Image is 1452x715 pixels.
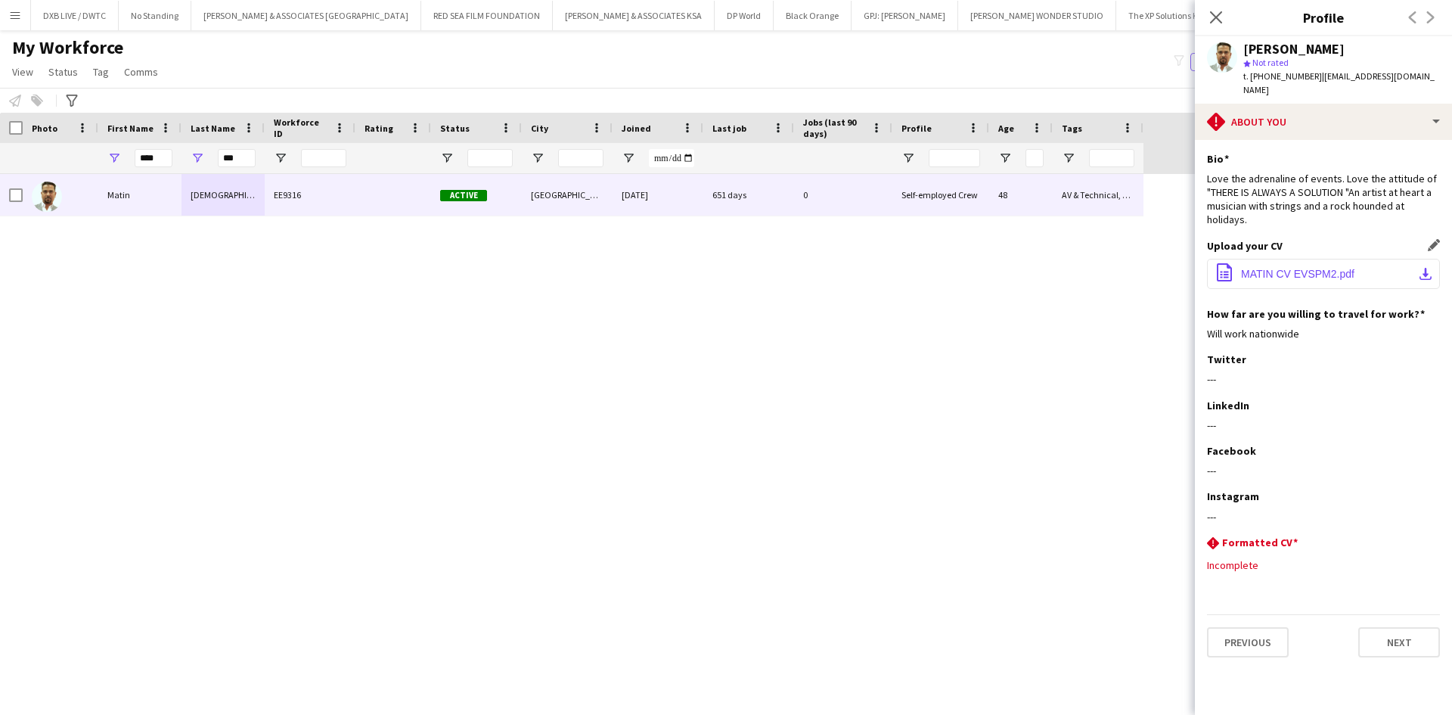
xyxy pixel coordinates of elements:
button: Previous [1207,627,1289,657]
a: View [6,62,39,82]
div: Incomplete [1207,558,1440,572]
input: First Name Filter Input [135,149,172,167]
a: Tag [87,62,115,82]
div: EE9316 [265,174,355,216]
div: [DEMOGRAPHIC_DATA] [181,174,265,216]
app-action-btn: Advanced filters [63,92,81,110]
h3: Instagram [1207,490,1259,503]
span: Tags [1062,123,1082,134]
span: Photo [32,123,57,134]
h3: Twitter [1207,353,1246,366]
span: Age [998,123,1014,134]
h3: Formatted CV [1222,536,1298,549]
button: The XP Solutions KSA [1116,1,1221,30]
span: Status [440,123,470,134]
input: Status Filter Input [467,149,513,167]
a: Comms [118,62,164,82]
button: Open Filter Menu [998,151,1012,165]
input: Tags Filter Input [1089,149,1134,167]
div: --- [1207,464,1440,477]
button: Open Filter Menu [1062,151,1075,165]
span: City [531,123,548,134]
div: 0 [794,174,892,216]
span: Not rated [1252,57,1289,68]
button: RED SEA FILM FOUNDATION [421,1,553,30]
button: [PERSON_NAME] & ASSOCIATES KSA [553,1,715,30]
button: Open Filter Menu [191,151,204,165]
span: Last Name [191,123,235,134]
span: Workforce ID [274,117,328,139]
div: Self-employed Crew [892,174,989,216]
button: Open Filter Menu [107,151,121,165]
div: About you [1195,104,1452,140]
span: Status [48,65,78,79]
div: 651 days [703,174,794,216]
h3: LinkedIn [1207,399,1249,412]
span: View [12,65,33,79]
button: GPJ: [PERSON_NAME] [852,1,958,30]
div: [PERSON_NAME] [1243,42,1345,56]
div: AV & Technical, Conferences, Ceremonies & Exhibitions, Creative Design & Content, Done by [PERSON... [1053,174,1143,216]
input: Last Name Filter Input [218,149,256,167]
button: DXB LIVE / DWTC [31,1,119,30]
span: | [EMAIL_ADDRESS][DOMAIN_NAME] [1243,70,1435,95]
div: Will work nationwide [1207,327,1440,340]
button: Next [1358,627,1440,657]
h3: Upload your CV [1207,239,1283,253]
div: Matin [98,174,181,216]
h3: Facebook [1207,444,1256,458]
input: Workforce ID Filter Input [301,149,346,167]
span: Tag [93,65,109,79]
span: Joined [622,123,651,134]
div: 48 [989,174,1053,216]
h3: Profile [1195,8,1452,27]
span: MATIN CV EVSPM2.pdf [1241,268,1354,280]
span: Comms [124,65,158,79]
button: Open Filter Menu [440,151,454,165]
span: Active [440,190,487,201]
div: [DATE] [613,174,703,216]
button: [PERSON_NAME] & ASSOCIATES [GEOGRAPHIC_DATA] [191,1,421,30]
span: t. [PHONE_NUMBER] [1243,70,1322,82]
span: First Name [107,123,154,134]
div: --- [1207,372,1440,386]
button: Open Filter Menu [274,151,287,165]
button: Open Filter Menu [901,151,915,165]
span: My Workforce [12,36,123,59]
input: Joined Filter Input [649,149,694,167]
h3: How far are you willing to travel for work? [1207,307,1425,321]
div: --- [1207,510,1440,524]
span: Profile [901,123,932,134]
button: MATIN CV EVSPM2.pdf [1207,259,1440,289]
button: Open Filter Menu [622,151,635,165]
div: --- [1207,418,1440,432]
button: Open Filter Menu [531,151,544,165]
button: DP World [715,1,774,30]
a: Status [42,62,84,82]
button: Everyone6,015 [1190,53,1266,71]
span: Jobs (last 90 days) [803,117,865,139]
span: Rating [365,123,393,134]
h3: Bio [1207,152,1229,166]
span: Last job [712,123,746,134]
input: Profile Filter Input [929,149,980,167]
button: No Standing [119,1,191,30]
div: Love the adrenaline of events. Love the attitude of "THERE IS ALWAYS A SOLUTION "An artist at hea... [1207,172,1440,227]
input: City Filter Input [558,149,603,167]
button: [PERSON_NAME] WONDER STUDIO [958,1,1116,30]
input: Age Filter Input [1025,149,1044,167]
div: [GEOGRAPHIC_DATA] [522,174,613,216]
button: Black Orange [774,1,852,30]
img: Matin Ansari [32,182,62,212]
